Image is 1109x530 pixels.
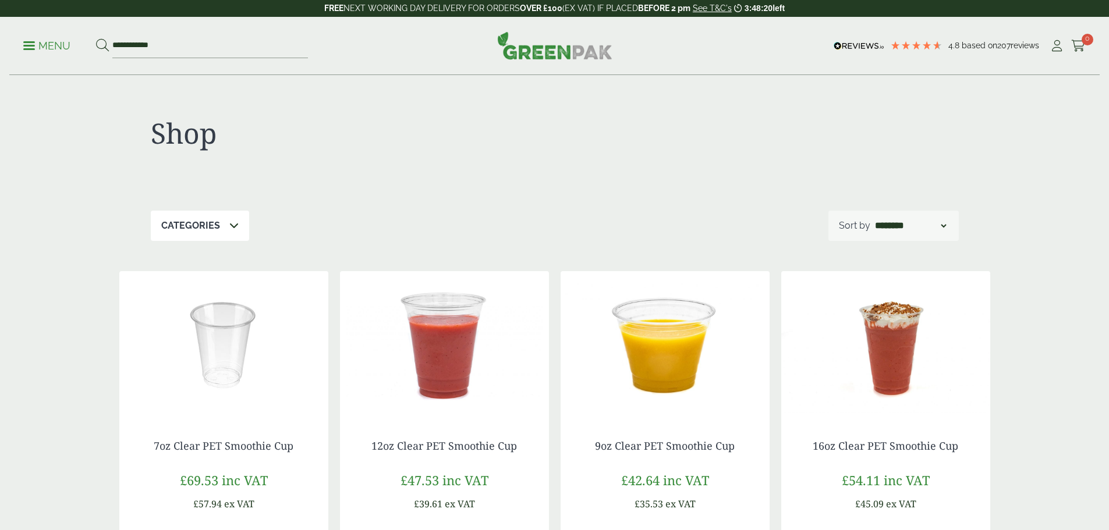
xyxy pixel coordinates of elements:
[884,471,930,489] span: inc VAT
[414,497,442,510] span: £39.61
[595,439,735,453] a: 9oz Clear PET Smoothie Cup
[1011,41,1039,50] span: reviews
[890,40,943,51] div: 4.79 Stars
[23,39,70,53] p: Menu
[773,3,785,13] span: left
[948,41,962,50] span: 4.8
[693,3,732,13] a: See T&C's
[161,219,220,233] p: Categories
[745,3,773,13] span: 3:48:20
[886,497,916,510] span: ex VAT
[154,439,293,453] a: 7oz Clear PET Smoothie Cup
[855,497,884,510] span: £45.09
[340,271,549,417] img: 12oz PET Smoothie Cup with Raspberry Smoothie no lid
[119,271,328,417] img: 7oz Clear PET Smoothie Cup[13142]
[638,3,690,13] strong: BEFORE 2 pm
[193,497,222,510] span: £57.94
[1082,34,1093,45] span: 0
[401,471,439,489] span: £47.53
[962,41,997,50] span: Based on
[222,471,268,489] span: inc VAT
[324,3,343,13] strong: FREE
[497,31,612,59] img: GreenPak Supplies
[621,471,660,489] span: £42.64
[23,39,70,51] a: Menu
[151,116,555,150] h1: Shop
[442,471,488,489] span: inc VAT
[520,3,562,13] strong: OVER £100
[1071,40,1086,52] i: Cart
[663,471,709,489] span: inc VAT
[445,497,475,510] span: ex VAT
[1050,40,1064,52] i: My Account
[224,497,254,510] span: ex VAT
[635,497,663,510] span: £35.53
[371,439,517,453] a: 12oz Clear PET Smoothie Cup
[1071,37,1086,55] a: 0
[781,271,990,417] img: 16oz PET Smoothie Cup with Strawberry Milkshake and cream
[180,471,218,489] span: £69.53
[839,219,870,233] p: Sort by
[561,271,770,417] img: 9oz pet clear smoothie cup
[834,42,884,50] img: REVIEWS.io
[873,219,948,233] select: Shop order
[665,497,696,510] span: ex VAT
[842,471,880,489] span: £54.11
[997,41,1011,50] span: 207
[813,439,958,453] a: 16oz Clear PET Smoothie Cup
